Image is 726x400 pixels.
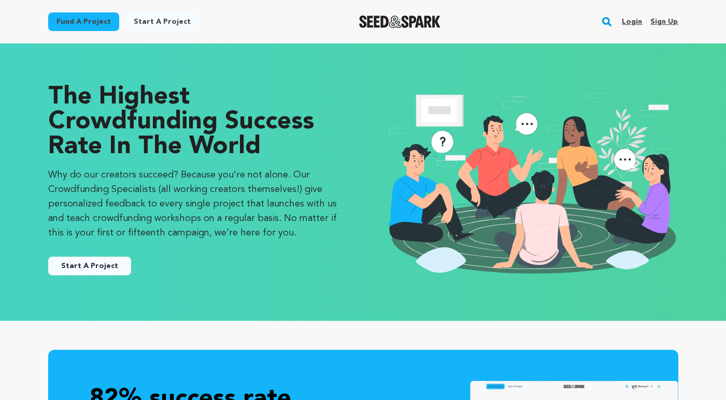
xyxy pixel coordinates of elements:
[622,13,642,30] a: Login
[125,12,199,31] a: Start a project
[384,85,678,279] img: seedandspark start project illustration image
[359,16,440,28] a: Seed&Spark Homepage
[650,13,678,30] a: Sign up
[48,12,119,31] a: Fund a project
[48,168,343,240] p: Why do our creators succeed? Because you’re not alone. Our Crowdfunding Specialists (all working ...
[48,85,343,159] p: The Highest Crowdfunding Success Rate in the World
[48,257,131,275] a: Start A Project
[359,16,440,28] img: Seed&Spark Logo Dark Mode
